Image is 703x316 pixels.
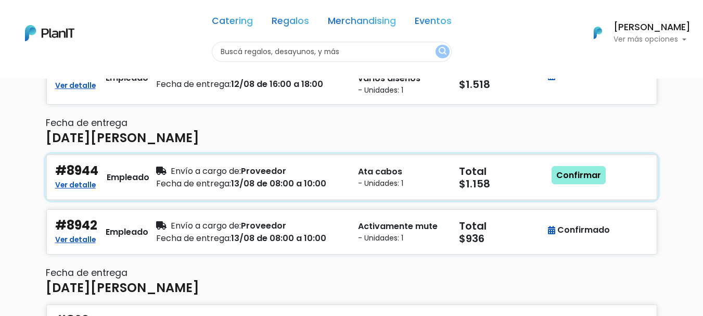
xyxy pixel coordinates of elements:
span: Envío a cargo de: [171,220,241,232]
a: Ver detalle [55,232,96,245]
h5: $1.158 [459,178,547,190]
img: PlanIt Logo [25,25,74,41]
h5: Total [459,165,545,178]
div: ¿Necesitás ayuda? [54,10,150,30]
a: Eventos [415,17,452,29]
div: Empleado [107,171,149,184]
a: Regalos [272,17,309,29]
h6: [PERSON_NAME] [613,23,691,32]
div: 13/08 de 08:00 a 10:00 [156,178,346,190]
h4: #8944 [55,163,98,179]
div: Empleado [106,226,148,238]
small: - Unidades: 1 [358,85,446,96]
input: Buscá regalos, desayunos, y más [212,42,452,62]
img: PlanIt Logo [586,21,609,44]
div: Proveedor [156,220,346,232]
button: #8944 Ver detalle Empleado Envío a cargo de:Proveedor Fecha de entrega:13/08 de 08:00 a 10:00 Ata... [46,154,658,200]
span: Fecha de entrega: [156,178,231,189]
h5: Total [459,220,545,232]
div: 13/08 de 08:00 a 10:00 [156,232,346,245]
button: #8942 Ver detalle Empleado Envío a cargo de:Proveedor Fecha de entrega:13/08 de 08:00 a 10:00 Act... [46,209,658,255]
span: Fecha de entrega: [156,232,231,244]
a: Merchandising [328,17,396,29]
h4: #8942 [55,218,97,233]
img: search_button-432b6d5273f82d61273b3651a40e1bd1b912527efae98b1b7a1b2c0702e16a8d.svg [439,47,446,57]
button: PlanIt Logo [PERSON_NAME] Ver más opciones [580,19,691,46]
span: Fecha de entrega: [156,78,231,90]
a: Ver detalle [55,178,96,190]
p: Activamente mute [358,220,446,233]
p: Ver más opciones [613,36,691,43]
a: Confirmar [552,166,606,185]
small: - Unidades: 1 [358,178,446,189]
small: - Unidades: 1 [358,233,446,244]
a: Ver detalle [55,78,96,91]
a: Catering [212,17,253,29]
div: Confirmado [548,224,610,236]
h6: Fecha de entrega [46,118,658,129]
h6: Fecha de entrega [46,268,658,279]
h5: $1.518 [459,78,547,91]
div: 12/08 de 16:00 a 18:00 [156,78,346,91]
h4: [DATE][PERSON_NAME] [46,281,199,296]
p: Ata cabos [358,166,446,178]
div: Proveedor [156,165,346,178]
h5: $936 [459,232,547,245]
span: Envío a cargo de: [171,165,241,177]
h4: [DATE][PERSON_NAME] [46,131,199,146]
